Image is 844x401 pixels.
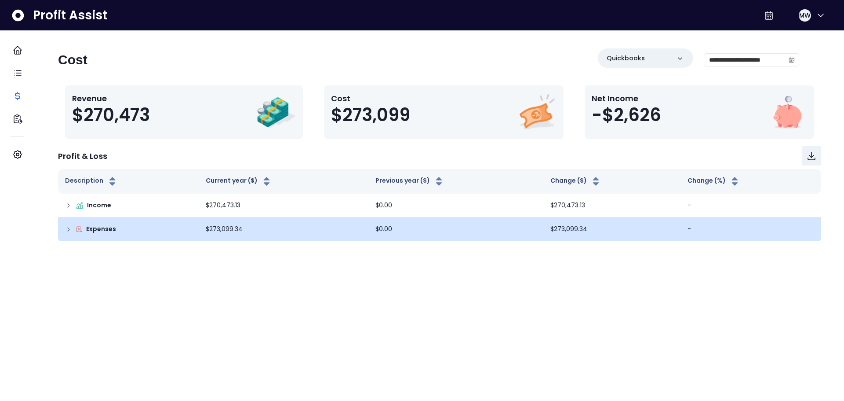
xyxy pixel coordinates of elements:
button: Download [802,146,821,166]
span: $273,099 [331,104,410,125]
td: $0.00 [368,194,543,217]
p: Profit & Loss [58,150,107,162]
img: Revenue [256,92,296,132]
p: Revenue [72,92,150,104]
button: Description [65,176,118,187]
img: Cost [517,92,557,132]
td: $0.00 [368,217,543,241]
td: $270,473.13 [199,194,368,217]
td: - [680,194,821,217]
h2: Cost [58,52,87,68]
span: Profit Assist [33,7,107,23]
span: MW [799,11,811,20]
img: Net Income [768,92,807,132]
span: $270,473 [72,104,150,125]
td: - [680,217,821,241]
td: $270,473.13 [543,194,680,217]
p: Expenses [86,224,116,234]
p: Quickbooks [607,54,645,63]
svg: calendar [789,57,795,63]
button: Change (%) [688,176,740,187]
button: Current year ($) [206,176,272,187]
p: Cost [331,92,410,104]
td: $273,099.34 [543,217,680,241]
p: Net Income [592,92,661,104]
td: $273,099.34 [199,217,368,241]
p: Income [87,201,111,210]
button: Previous year ($) [375,176,444,187]
span: -$2,626 [592,104,661,125]
button: Change ($) [550,176,601,187]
